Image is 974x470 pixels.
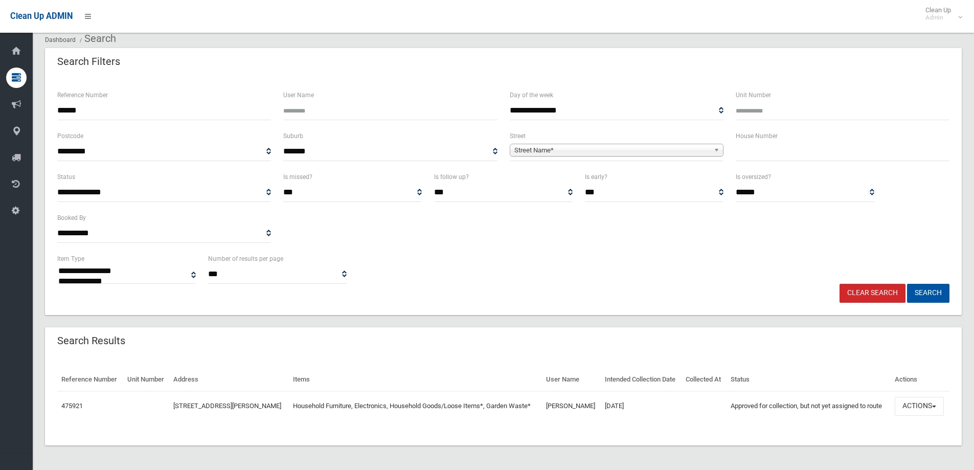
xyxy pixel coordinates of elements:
label: Reference Number [57,89,108,101]
label: Is missed? [283,171,312,183]
a: [STREET_ADDRESS][PERSON_NAME] [173,402,281,410]
header: Search Results [45,331,138,351]
a: Clear Search [840,284,905,303]
small: Admin [925,14,951,21]
label: Postcode [57,130,83,142]
li: Search [77,29,116,48]
th: Items [289,368,542,391]
th: User Name [542,368,601,391]
label: Is oversized? [736,171,771,183]
th: Address [169,368,289,391]
td: Household Furniture, Electronics, Household Goods/Loose Items*, Garden Waste* [289,391,542,421]
a: Dashboard [45,36,76,43]
td: [DATE] [601,391,682,421]
button: Search [907,284,949,303]
label: Is follow up? [434,171,469,183]
button: Actions [895,397,944,416]
a: 475921 [61,402,83,410]
label: Item Type [57,253,84,264]
label: Unit Number [736,89,771,101]
span: Clean Up ADMIN [10,11,73,21]
td: [PERSON_NAME] [542,391,601,421]
label: Status [57,171,75,183]
label: Day of the week [510,89,553,101]
th: Reference Number [57,368,123,391]
label: Suburb [283,130,303,142]
label: Booked By [57,212,86,223]
th: Collected At [682,368,726,391]
label: User Name [283,89,314,101]
label: Number of results per page [208,253,283,264]
td: Approved for collection, but not yet assigned to route [727,391,891,421]
th: Actions [891,368,949,391]
th: Unit Number [123,368,170,391]
span: Street Name* [514,144,710,156]
label: House Number [736,130,778,142]
th: Intended Collection Date [601,368,682,391]
label: Is early? [585,171,607,183]
label: Street [510,130,526,142]
span: Clean Up [920,6,961,21]
header: Search Filters [45,52,132,72]
th: Status [727,368,891,391]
